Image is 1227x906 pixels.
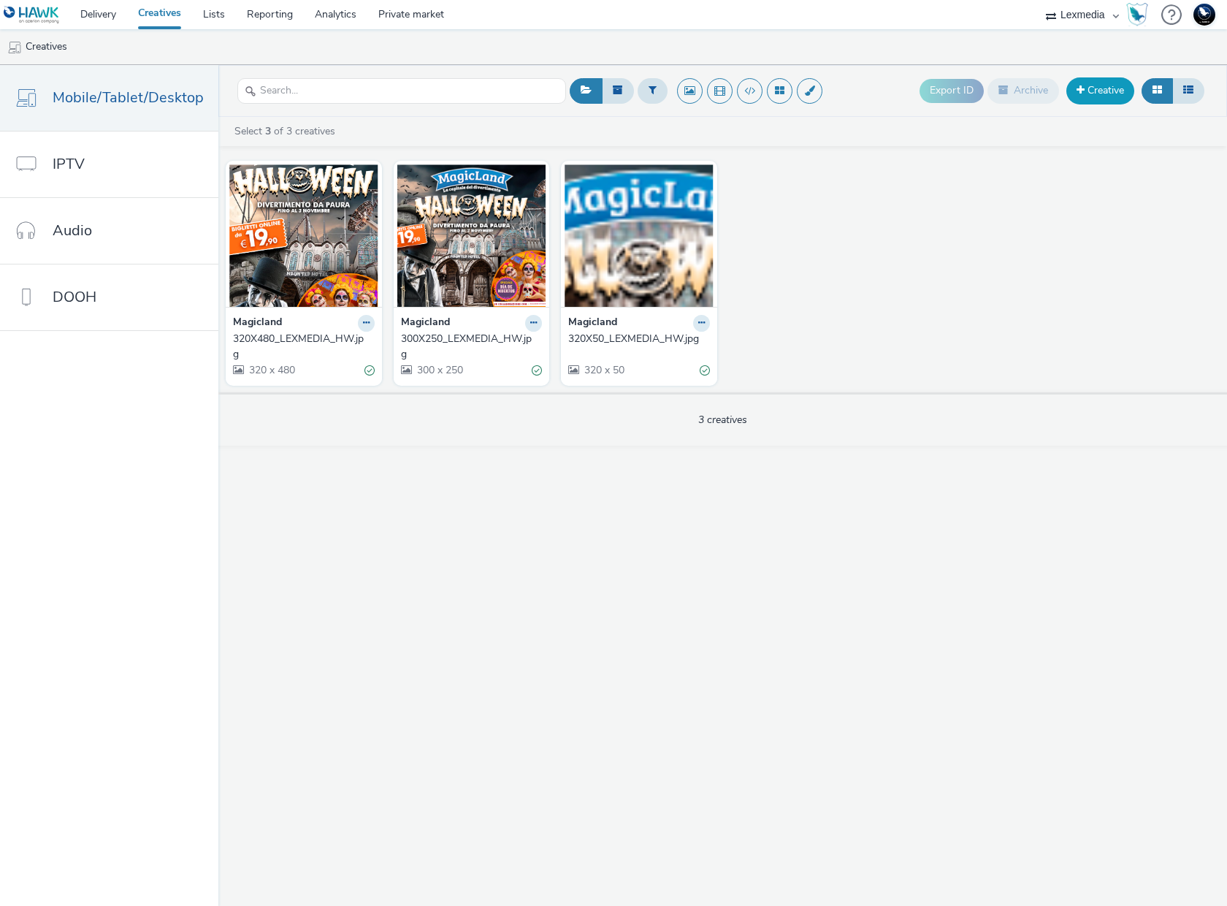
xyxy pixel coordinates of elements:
[53,87,204,108] span: Mobile/Tablet/Desktop
[1172,78,1204,103] button: Table
[1193,4,1215,26] img: Support Hawk
[987,78,1059,103] button: Archive
[248,363,295,377] span: 320 x 480
[1142,78,1173,103] button: Grid
[568,315,617,332] strong: Magicland
[4,6,60,24] img: undefined Logo
[401,332,537,362] div: 300X250_LEXMEDIA_HW.jpg
[233,332,369,362] div: 320X480_LEXMEDIA_HW.jpg
[364,363,375,378] div: Valid
[583,363,624,377] span: 320 x 50
[53,153,85,175] span: IPTV
[698,413,747,427] span: 3 creatives
[1126,3,1154,26] a: Hawk Academy
[265,124,271,138] strong: 3
[565,164,714,307] img: 320X50_LEXMEDIA_HW.jpg visual
[233,315,282,332] strong: Magicland
[229,164,378,307] img: 320X480_LEXMEDIA_HW.jpg visual
[233,124,341,138] a: Select of 3 creatives
[532,363,542,378] div: Valid
[1126,3,1148,26] img: Hawk Academy
[237,78,566,104] input: Search...
[401,315,450,332] strong: Magicland
[53,220,92,241] span: Audio
[397,164,546,307] img: 300X250_LEXMEDIA_HW.jpg visual
[568,332,710,346] a: 320X50_LEXMEDIA_HW.jpg
[401,332,543,362] a: 300X250_LEXMEDIA_HW.jpg
[7,40,22,55] img: mobile
[700,363,710,378] div: Valid
[53,286,96,308] span: DOOH
[233,332,375,362] a: 320X480_LEXMEDIA_HW.jpg
[416,363,463,377] span: 300 x 250
[920,79,984,102] button: Export ID
[1066,77,1134,104] a: Creative
[568,332,704,346] div: 320X50_LEXMEDIA_HW.jpg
